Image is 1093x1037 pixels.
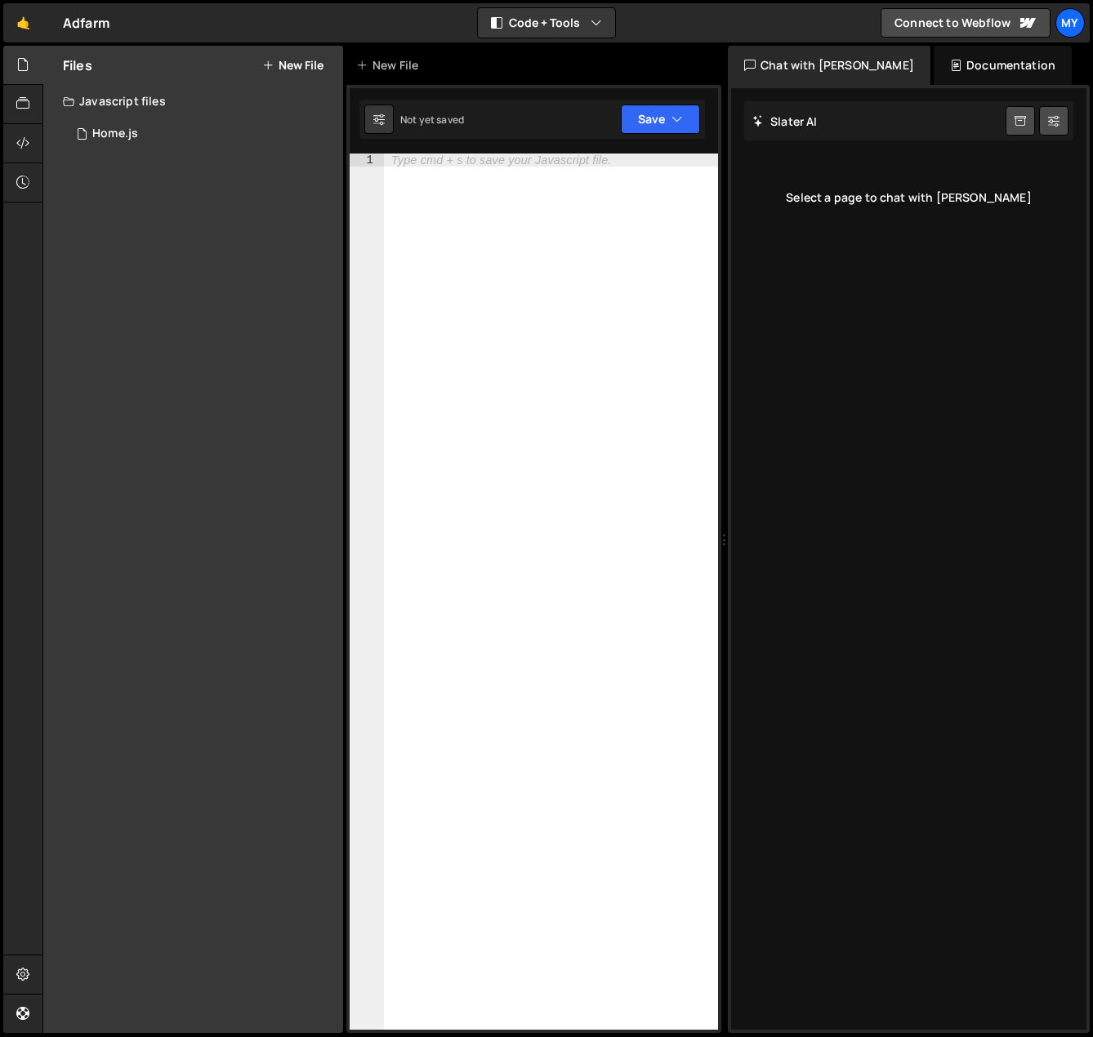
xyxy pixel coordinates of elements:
a: My [1055,8,1085,38]
a: 🤙 [3,3,43,42]
div: 1 [350,154,384,167]
div: Not yet saved [400,113,464,127]
a: Connect to Webflow [881,8,1051,38]
h2: Files [63,56,92,74]
div: 16996/46620.js [63,118,343,150]
div: Select a page to chat with [PERSON_NAME] [744,165,1073,230]
div: Javascript files [43,85,343,118]
div: Adfarm [63,13,109,33]
button: New File [262,59,323,72]
div: Home.js [92,127,138,141]
button: Save [621,105,700,134]
div: Documentation [934,46,1072,85]
button: Code + Tools [478,8,615,38]
div: New File [356,57,425,73]
div: Type cmd + s to save your Javascript file. [391,154,611,166]
h2: Slater AI [752,113,818,129]
div: Chat with [PERSON_NAME] [728,46,930,85]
